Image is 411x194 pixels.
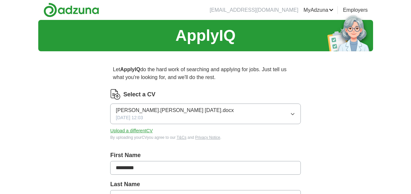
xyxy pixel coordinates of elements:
[175,24,235,47] h1: ApplyIQ
[110,180,300,189] label: Last Name
[110,135,300,140] div: By uploading your CV you agree to our and .
[110,104,300,124] button: [PERSON_NAME].[PERSON_NAME] [DATE].docx[DATE] 12:03
[303,6,334,14] a: MyAdzuna
[110,89,121,100] img: CV Icon
[116,106,234,114] span: [PERSON_NAME].[PERSON_NAME] [DATE].docx
[43,3,99,17] img: Adzuna logo
[210,6,298,14] li: [EMAIL_ADDRESS][DOMAIN_NAME]
[343,6,368,14] a: Employers
[110,127,153,134] button: Upload a differentCV
[120,67,140,72] strong: ApplyIQ
[195,135,220,140] a: Privacy Notice
[177,135,186,140] a: T&Cs
[116,114,143,121] span: [DATE] 12:03
[110,151,300,160] label: First Name
[123,90,155,99] label: Select a CV
[110,63,300,84] p: Let do the hard work of searching and applying for jobs. Just tell us what you're looking for, an...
